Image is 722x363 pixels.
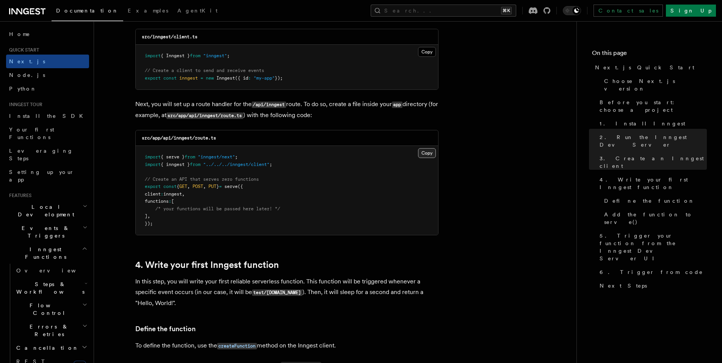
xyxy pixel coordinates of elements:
[604,77,707,92] span: Choose Next.js version
[235,75,248,81] span: ({ id
[418,148,436,158] button: Copy
[248,75,251,81] span: :
[13,302,82,317] span: Flow Control
[227,53,230,58] span: ;
[9,113,88,119] span: Install the SDK
[145,177,259,182] span: // Create an API that serves zero functions
[9,30,30,38] span: Home
[6,68,89,82] a: Node.js
[13,264,89,277] a: Overview
[179,75,198,81] span: inngest
[597,95,707,117] a: Before you start: choose a project
[135,276,439,308] p: In this step, you will write your first reliable serverless function. This function will be trigg...
[190,53,200,58] span: from
[145,75,161,81] span: export
[13,320,89,341] button: Errors & Retries
[6,165,89,186] a: Setting up your app
[169,199,171,204] span: :
[145,162,161,167] span: import
[600,120,685,127] span: 1. Install Inngest
[208,184,216,189] span: PUT
[203,53,227,58] span: "inngest"
[604,197,695,205] span: Define the function
[163,184,177,189] span: const
[203,184,206,189] span: ,
[198,154,235,160] span: "inngest/next"
[6,243,89,264] button: Inngest Functions
[600,176,707,191] span: 4. Write your first Inngest function
[13,299,89,320] button: Flow Control
[177,8,218,14] span: AgentKit
[135,340,439,351] p: To define the function, use the method on the Inngest client.
[145,199,169,204] span: functions
[418,47,436,57] button: Copy
[123,2,173,20] a: Examples
[217,343,257,349] code: createFunction
[193,184,203,189] span: POST
[252,289,302,296] code: test/[DOMAIN_NAME]
[252,102,286,108] code: /api/inngest
[182,191,185,197] span: ,
[187,184,190,189] span: ,
[16,268,94,274] span: Overview
[147,213,150,219] span: ,
[13,277,89,299] button: Steps & Workflows
[501,7,512,14] kbd: ⌘K
[161,162,190,167] span: { inngest }
[601,194,707,208] a: Define the function
[135,99,439,121] p: Next, you will set up a route handler for the route. To do so, create a file inside your director...
[56,8,119,14] span: Documentation
[597,279,707,293] a: Next Steps
[6,109,89,123] a: Install the SDK
[185,154,195,160] span: from
[145,53,161,58] span: import
[13,280,85,296] span: Steps & Workflows
[600,268,703,276] span: 6. Trigger from code
[142,135,216,141] code: src/app/api/inngest/route.ts
[203,162,269,167] span: "../../../inngest/client"
[594,5,663,17] a: Contact sales
[145,213,147,219] span: ]
[592,49,707,61] h4: On this page
[595,64,694,71] span: Next.js Quick Start
[216,184,219,189] span: }
[600,155,707,170] span: 3. Create an Inngest client
[269,162,272,167] span: ;
[6,221,89,243] button: Events & Triggers
[219,184,222,189] span: =
[179,184,187,189] span: GET
[135,324,196,334] a: Define the function
[597,117,707,130] a: 1. Install Inngest
[597,130,707,152] a: 2. Run the Inngest Dev Server
[6,123,89,144] a: Your first Functions
[9,72,45,78] span: Node.js
[604,211,707,226] span: Add the function to serve()
[600,99,707,114] span: Before you start: choose a project
[6,82,89,95] a: Python
[13,323,82,338] span: Errors & Retries
[600,232,707,262] span: 5. Trigger your function from the Inngest Dev Server UI
[145,184,161,189] span: export
[128,8,168,14] span: Examples
[235,154,238,160] span: ;
[600,133,707,149] span: 2. Run the Inngest Dev Server
[238,184,243,189] span: ({
[206,75,214,81] span: new
[592,61,707,74] a: Next.js Quick Start
[597,173,707,194] a: 4. Write your first Inngest function
[254,75,275,81] span: "my-app"
[9,127,54,140] span: Your first Functions
[9,58,45,64] span: Next.js
[275,75,283,81] span: });
[177,184,179,189] span: {
[6,55,89,68] a: Next.js
[9,169,74,183] span: Setting up your app
[371,5,516,17] button: Search...⌘K
[135,260,279,270] a: 4. Write your first Inngest function
[52,2,123,21] a: Documentation
[224,184,238,189] span: serve
[145,191,161,197] span: client
[6,246,82,261] span: Inngest Functions
[6,224,83,239] span: Events & Triggers
[6,102,42,108] span: Inngest tour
